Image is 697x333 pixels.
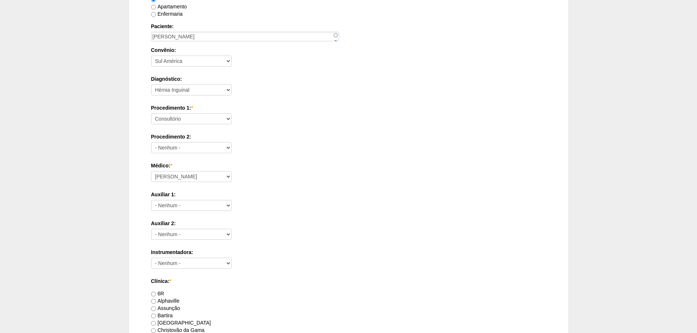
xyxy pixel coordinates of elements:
[151,46,546,54] label: Convênio:
[151,291,164,296] label: 6R
[151,162,546,169] label: Médico:
[151,320,211,326] label: [GEOGRAPHIC_DATA]
[151,23,546,30] label: Paciente:
[151,277,546,285] label: Clínica:
[151,5,156,10] input: Apartamento
[151,133,546,140] label: Procedimento 2:
[151,11,183,17] label: Enfermaria
[151,4,187,10] label: Apartamento
[151,220,546,227] label: Auxiliar 2:
[151,306,156,311] input: Assunção
[151,305,180,311] label: Assunção
[151,12,156,17] input: Enfermaria
[151,249,546,256] label: Instrumentadora:
[151,328,156,333] input: Christovão da Gama
[151,321,156,326] input: [GEOGRAPHIC_DATA]
[151,191,546,198] label: Auxiliar 1:
[151,313,173,318] label: Bartira
[151,327,205,333] label: Christovão da Gama
[170,163,172,169] span: Este campo é obrigatório.
[151,314,156,318] input: Bartira
[169,278,171,284] span: Este campo é obrigatório.
[151,75,546,83] label: Diagnóstico:
[151,299,156,304] input: Alphaville
[151,104,546,111] label: Procedimento 1:
[151,298,180,304] label: Alphaville
[151,292,156,296] input: 6R
[191,105,193,111] span: Este campo é obrigatório.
